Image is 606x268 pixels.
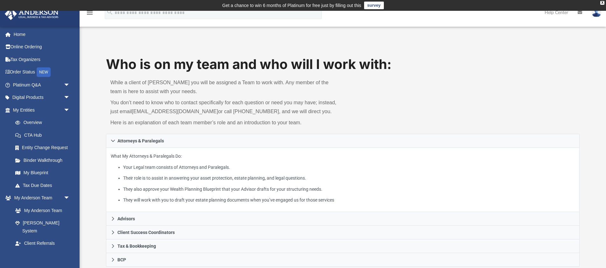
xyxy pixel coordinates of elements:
p: You don’t need to know who to contact specifically for each question or need you may have; instea... [110,98,338,116]
i: menu [86,9,94,17]
a: [PERSON_NAME] System [9,217,76,237]
li: They will work with you to draft your estate planning documents when you’ve engaged us for those ... [123,196,575,204]
img: User Pic [592,8,601,17]
img: Anderson Advisors Platinum Portal [3,8,60,20]
div: Attorneys & Paralegals [106,148,580,212]
a: survey [364,2,384,9]
span: BCP [117,258,126,262]
a: Online Ordering [4,41,80,53]
a: Digital Productsarrow_drop_down [4,91,80,104]
div: Get a chance to win 6 months of Platinum for free just by filling out this [222,2,361,9]
span: Attorneys & Paralegals [117,139,164,143]
div: NEW [37,67,51,77]
a: Client Referrals [9,237,76,250]
a: Client Success Coordinators [106,226,580,239]
a: [EMAIL_ADDRESS][DOMAIN_NAME] [132,109,218,114]
a: Binder Walkthrough [9,154,80,167]
a: Platinum Q&Aarrow_drop_down [4,79,80,91]
a: Home [4,28,80,41]
a: My Entitiesarrow_drop_down [4,104,80,116]
span: Advisors [117,216,135,221]
span: arrow_drop_down [64,79,76,92]
li: Their role is to assist in answering your asset protection, estate planning, and legal questions. [123,174,575,182]
a: BCP [106,253,580,267]
span: Tax & Bookkeeping [117,244,156,248]
p: What My Attorneys & Paralegals Do: [111,152,575,204]
a: Attorneys & Paralegals [106,134,580,148]
span: arrow_drop_down [64,91,76,104]
h1: Who is on my team and who will I work with: [106,55,580,74]
div: close [600,1,604,5]
a: My Blueprint [9,167,76,179]
a: Overview [9,116,80,129]
li: Your Legal team consists of Attorneys and Paralegals. [123,163,575,171]
li: They also approve your Wealth Planning Blueprint that your Advisor drafts for your structuring ne... [123,185,575,193]
p: While a client of [PERSON_NAME] you will be assigned a Team to work with. Any member of the team ... [110,78,338,96]
a: Entity Change Request [9,141,80,154]
a: Tax Due Dates [9,179,80,192]
a: Tax Organizers [4,53,80,66]
span: arrow_drop_down [64,104,76,117]
a: Tax & Bookkeeping [106,239,580,253]
a: My Anderson Teamarrow_drop_down [4,192,76,204]
a: Order StatusNEW [4,66,80,79]
a: Advisors [106,212,580,226]
a: CTA Hub [9,129,80,141]
span: arrow_drop_down [64,192,76,205]
p: Here is an explanation of each team member’s role and an introduction to your team. [110,118,338,127]
i: search [106,9,113,16]
a: menu [86,12,94,17]
span: Client Success Coordinators [117,230,175,235]
a: My Anderson Team [9,204,73,217]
